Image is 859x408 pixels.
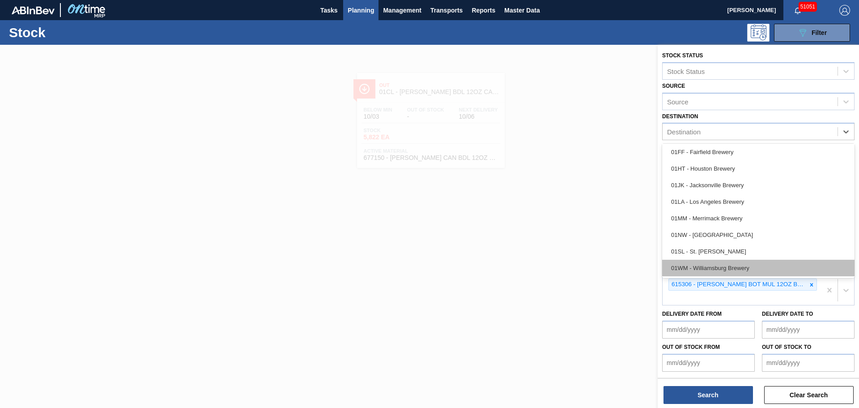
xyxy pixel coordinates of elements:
[799,2,817,12] span: 51051
[662,210,855,227] div: 01MM - Merrimack Brewery
[762,321,855,339] input: mm/dd/yyyy
[662,243,855,260] div: 01SL - St. [PERSON_NAME]
[667,128,701,136] div: Destination
[662,83,685,89] label: Source
[667,98,689,105] div: Source
[812,29,827,36] span: Filter
[839,5,850,16] img: Logout
[662,311,722,317] label: Delivery Date from
[430,5,463,16] span: Transports
[662,144,855,160] div: 01FF - Fairfield Brewery
[774,24,850,42] button: Filter
[504,5,540,16] span: Master Data
[319,5,339,16] span: Tasks
[662,227,855,243] div: 01NW - [GEOGRAPHIC_DATA]
[669,279,807,290] div: 615306 - [PERSON_NAME] BOT MUL 12OZ BSKT 6/12 LN 0723 BEER
[662,260,855,276] div: 01WM - Williamsburg Brewery
[662,52,703,59] label: Stock Status
[662,193,855,210] div: 01LA - Los Angeles Brewery
[762,344,811,350] label: Out of Stock to
[662,160,855,177] div: 01HT - Houston Brewery
[762,311,813,317] label: Delivery Date to
[662,143,704,150] label: Coordination
[12,6,55,14] img: TNhmsLtSVTkK8tSr43FrP2fwEKptu5GPRR3wAAAABJRU5ErkJggg==
[662,354,755,372] input: mm/dd/yyyy
[747,24,770,42] div: Programming: no user selected
[383,5,421,16] span: Management
[348,5,374,16] span: Planning
[662,344,720,350] label: Out of Stock from
[662,177,855,193] div: 01JK - Jacksonville Brewery
[9,27,143,38] h1: Stock
[472,5,495,16] span: Reports
[662,113,698,120] label: Destination
[783,4,812,17] button: Notifications
[762,354,855,372] input: mm/dd/yyyy
[667,67,705,75] div: Stock Status
[662,321,755,339] input: mm/dd/yyyy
